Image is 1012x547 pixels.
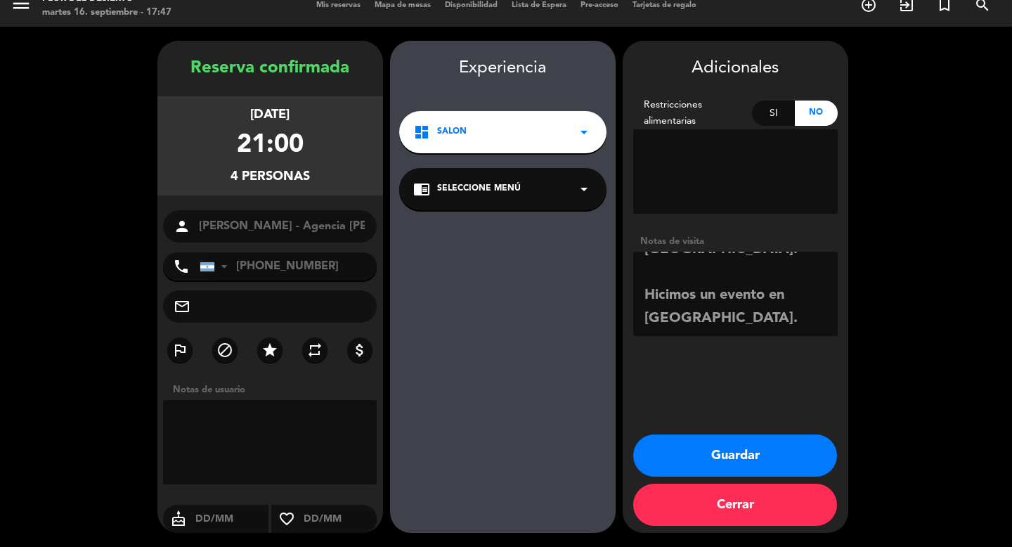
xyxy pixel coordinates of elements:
[633,234,838,249] div: Notas de visita
[413,181,430,198] i: chrome_reader_mode
[438,1,505,9] span: Disponibilidad
[633,55,838,82] div: Adicionales
[505,1,573,9] span: Lista de Espera
[163,510,194,527] i: cake
[576,181,592,198] i: arrow_drop_down
[795,101,838,126] div: No
[576,124,592,141] i: arrow_drop_down
[309,1,368,9] span: Mis reservas
[174,218,190,235] i: person
[271,510,302,527] i: favorite_border
[231,167,310,187] div: 4 personas
[625,1,703,9] span: Tarjetas de regalo
[633,484,837,526] button: Cerrar
[166,382,383,397] div: Notas de usuario
[633,435,837,477] button: Guardar
[194,510,269,528] input: DD/MM
[261,342,278,359] i: star
[171,342,188,359] i: outlined_flag
[351,342,368,359] i: attach_money
[250,105,290,125] div: [DATE]
[633,97,753,129] div: Restricciones alimentarias
[216,342,233,359] i: block
[173,258,190,275] i: phone
[42,6,171,20] div: martes 16. septiembre - 17:47
[752,101,795,126] div: Si
[237,125,304,167] div: 21:00
[437,125,467,139] span: SALON
[390,55,616,82] div: Experiencia
[413,124,430,141] i: dashboard
[200,253,233,280] div: Argentina: +54
[437,182,521,196] span: Seleccione Menú
[306,342,323,359] i: repeat
[302,510,377,528] input: DD/MM
[174,298,190,315] i: mail_outline
[157,55,383,82] div: Reserva confirmada
[368,1,438,9] span: Mapa de mesas
[573,1,625,9] span: Pre-acceso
